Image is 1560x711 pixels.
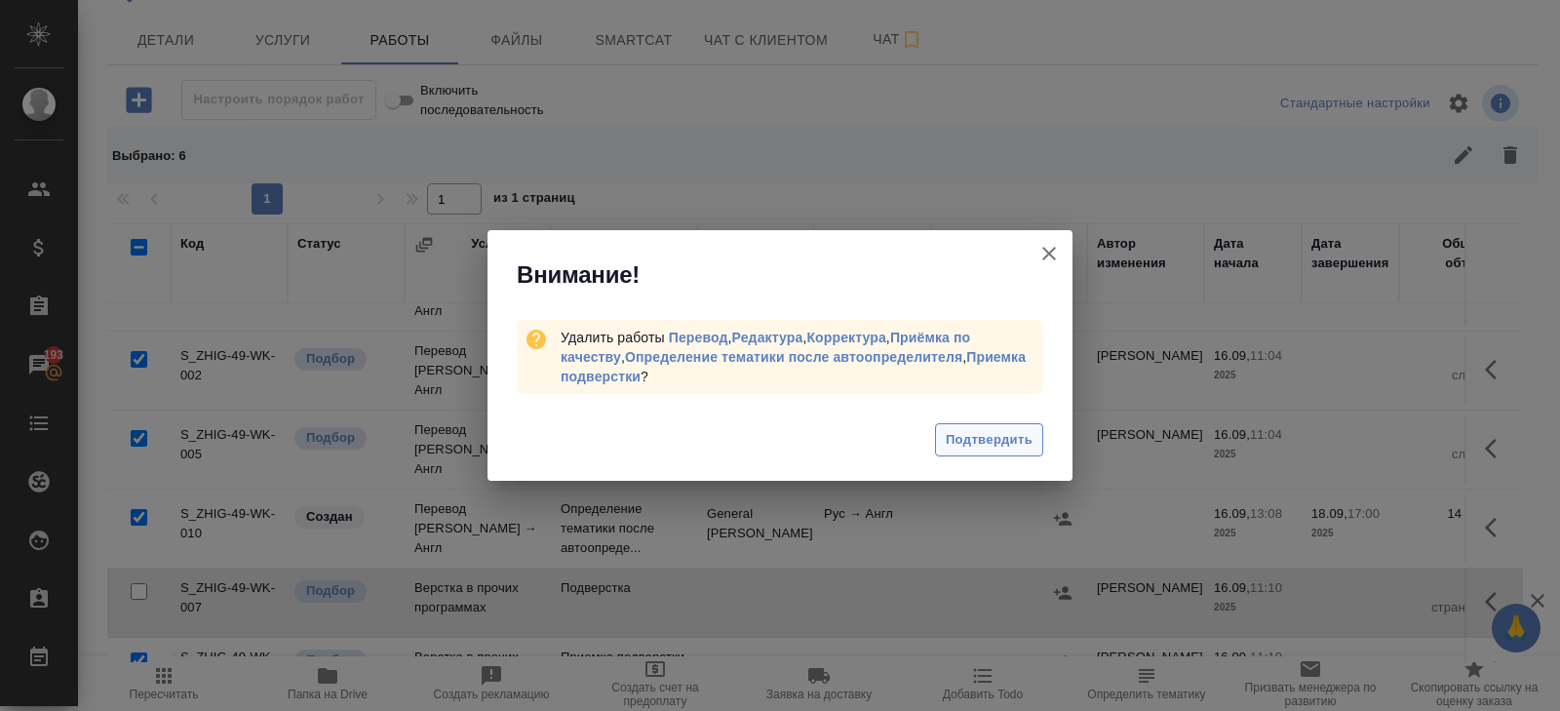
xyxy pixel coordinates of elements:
a: Приёмка по качеству [561,330,970,365]
span: ? [561,349,1026,384]
span: Внимание! [517,259,640,291]
a: Редактура [732,330,803,345]
a: Корректура [806,330,885,345]
span: , [561,330,970,365]
a: Приемка подверстки [561,349,1026,384]
span: , [806,330,889,345]
span: Подтвердить [946,429,1033,452]
span: , [625,349,966,365]
button: Подтвердить [935,423,1043,457]
span: , [669,330,732,345]
div: Удалить работы [561,328,1043,386]
a: Определение тематики после автоопределителя [625,349,962,365]
a: Перевод [669,330,728,345]
span: , [732,330,807,345]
